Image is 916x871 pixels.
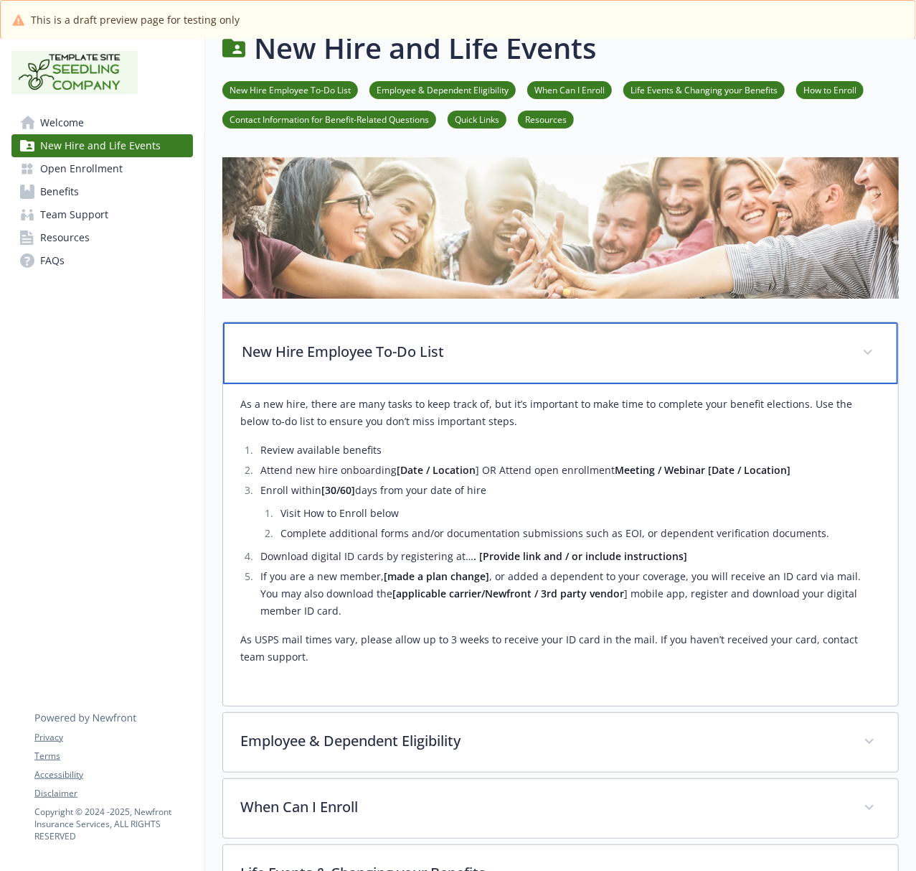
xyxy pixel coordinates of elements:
[40,134,161,157] span: New Hire and Life Events
[240,796,846,818] p: When Can I Enroll
[40,180,79,203] span: Benefits
[223,779,898,838] div: When Can I Enroll
[256,442,881,459] li: Review available benefits
[40,157,123,180] span: Open Enrollment
[397,463,476,477] strong: [Date / Location
[242,341,845,363] p: New Hire Employee To-Do List
[34,787,192,800] a: Disclaimer
[11,180,193,203] a: Benefits
[321,483,355,497] strong: [30/60]
[518,112,574,126] a: Resources
[34,806,192,842] p: Copyright © 2024 - 2025 , Newfront Insurance Services, ALL RIGHTS RESERVED
[222,83,358,96] a: New Hire Employee To-Do List
[223,322,898,384] div: New Hire Employee To-Do List
[40,111,84,134] span: Welcome
[11,203,193,226] a: Team Support
[240,396,881,430] p: As a new hire, there are many tasks to keep track of, but it’s important to make time to complete...
[11,249,193,272] a: FAQs
[256,482,881,542] li: Enroll within days from your date of hire
[384,569,489,583] strong: [made a plan change]
[11,111,193,134] a: Welcome
[34,731,192,744] a: Privacy
[11,157,193,180] a: Open Enrollment
[40,226,90,249] span: Resources
[527,83,612,96] a: When Can I Enroll
[34,768,192,781] a: Accessibility
[240,631,881,666] p: As USPS mail times vary, please allow up to 3 weeks to receive your ID card in the mail. If you h...
[623,83,785,96] a: Life Events & Changing your Benefits
[254,27,596,70] h1: New Hire and Life Events
[31,12,240,27] span: This is a draft preview page for testing only
[796,83,864,96] a: How to Enroll
[615,463,790,477] strong: Meeting / Webinar [Date / Location]
[34,750,192,763] a: Terms
[223,713,898,772] div: Employee & Dependent Eligibility
[473,549,687,563] strong: . [Provide link and / or include instructions]
[40,203,108,226] span: Team Support
[369,83,516,96] a: Employee & Dependent Eligibility
[256,548,881,565] li: Download digital ID cards by registering at…
[222,157,899,298] img: new hire page banner
[240,730,846,752] p: Employee & Dependent Eligibility
[392,587,624,600] strong: [applicable carrier/Newfront / 3rd party vendor
[256,568,881,620] li: If you are a new member, , or added a dependent to your coverage, you will receive an ID card via...
[11,226,193,249] a: Resources
[276,525,881,542] li: Complete additional forms and/or documentation submissions such as EOI, or dependent verification...
[223,384,898,706] div: New Hire Employee To-Do List
[222,112,436,126] a: Contact Information for Benefit-Related Questions
[256,462,881,479] li: Attend new hire onboarding ] OR Attend open enrollment
[276,505,881,522] li: Visit How to Enroll below
[40,249,65,272] span: FAQs
[11,134,193,157] a: New Hire and Life Events
[448,112,506,126] a: Quick Links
